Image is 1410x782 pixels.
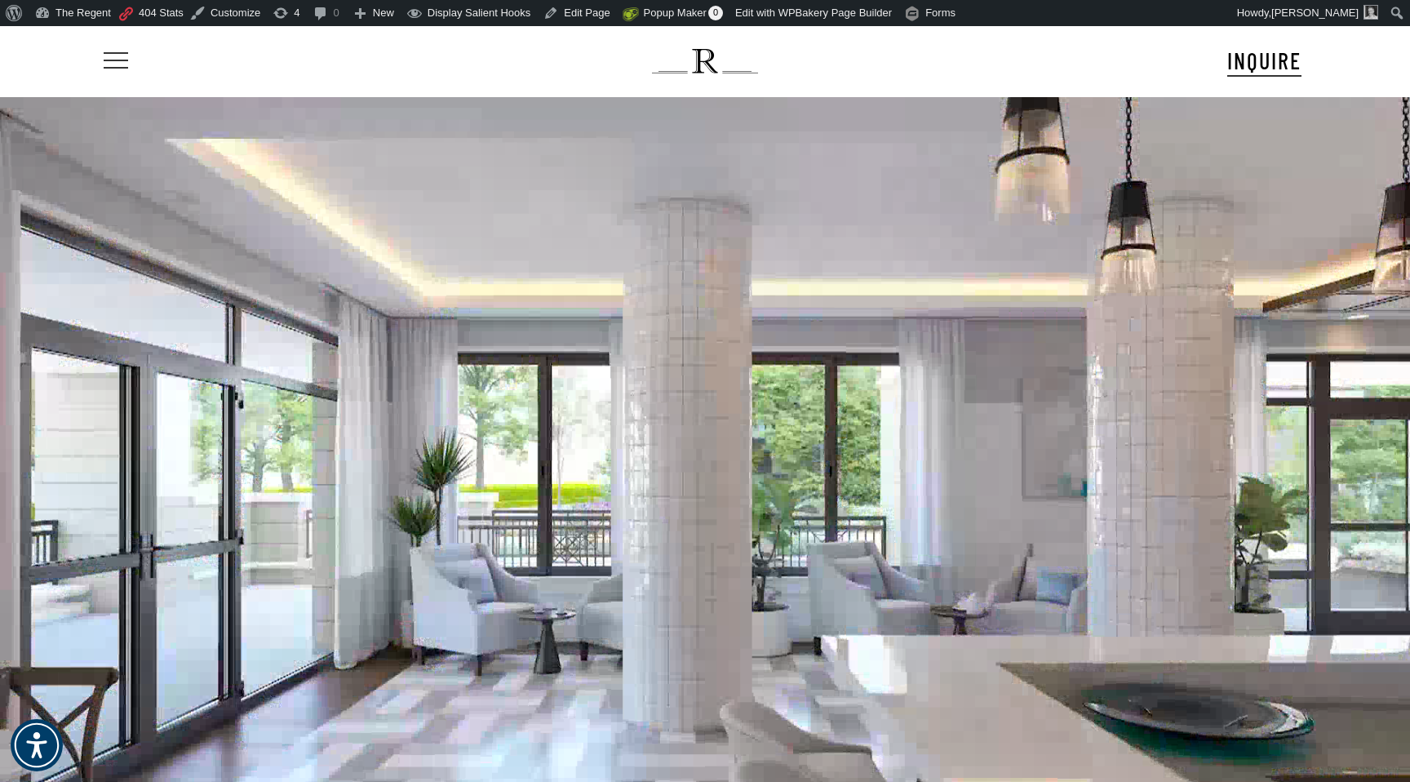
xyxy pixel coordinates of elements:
[1271,7,1359,19] span: [PERSON_NAME]
[100,53,128,70] a: Navigation Menu
[1227,45,1301,77] a: INQUIRE
[708,6,723,20] span: 0
[11,719,63,771] div: Accessibility Menu
[652,49,757,73] img: The Regent
[1227,47,1301,74] span: INQUIRE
